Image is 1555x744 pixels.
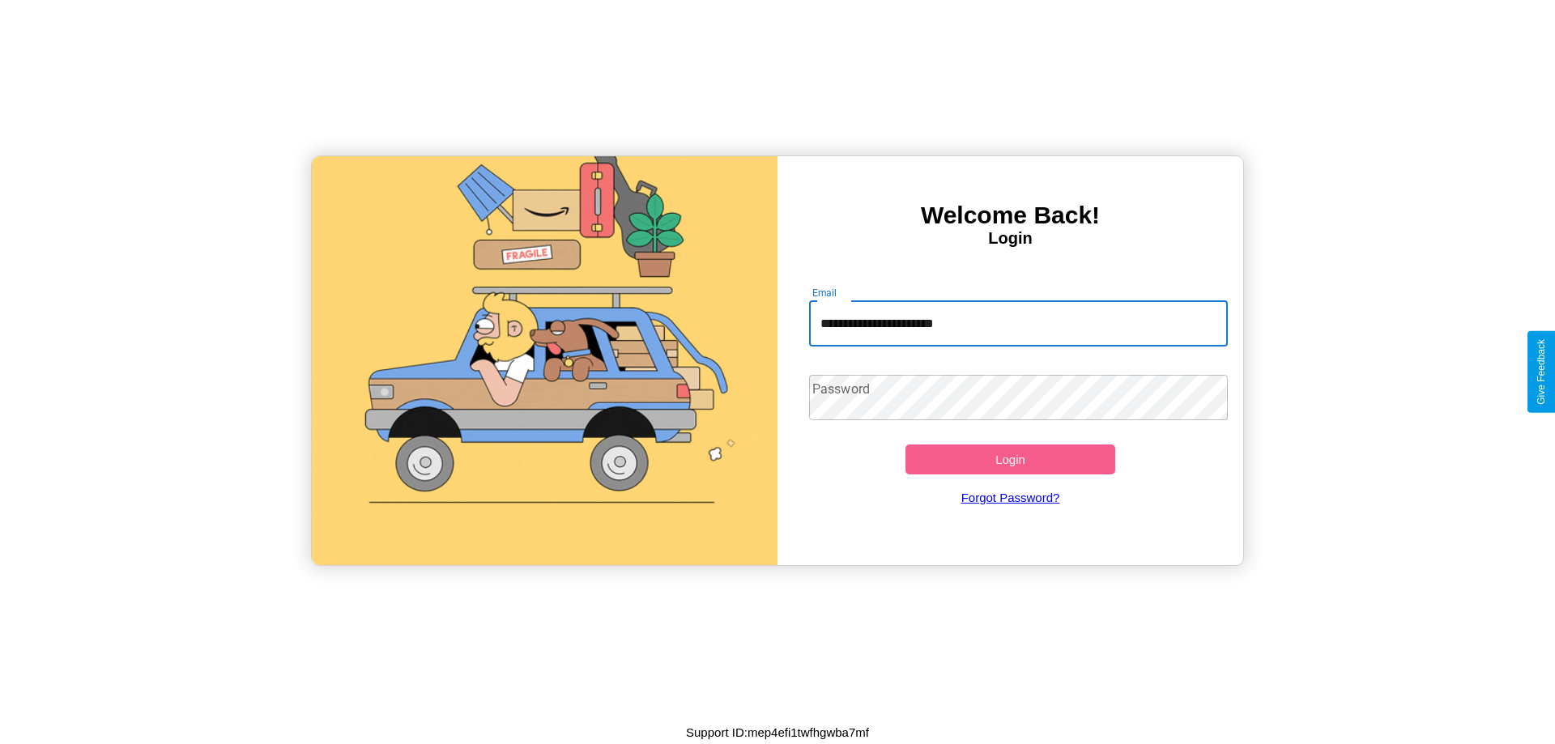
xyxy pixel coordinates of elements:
[812,286,837,300] label: Email
[777,202,1243,229] h3: Welcome Back!
[801,474,1221,521] a: Forgot Password?
[777,229,1243,248] h4: Login
[312,156,777,565] img: gif
[686,721,869,743] p: Support ID: mep4efi1twfhgwba7mf
[905,444,1115,474] button: Login
[1536,339,1547,405] div: Give Feedback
